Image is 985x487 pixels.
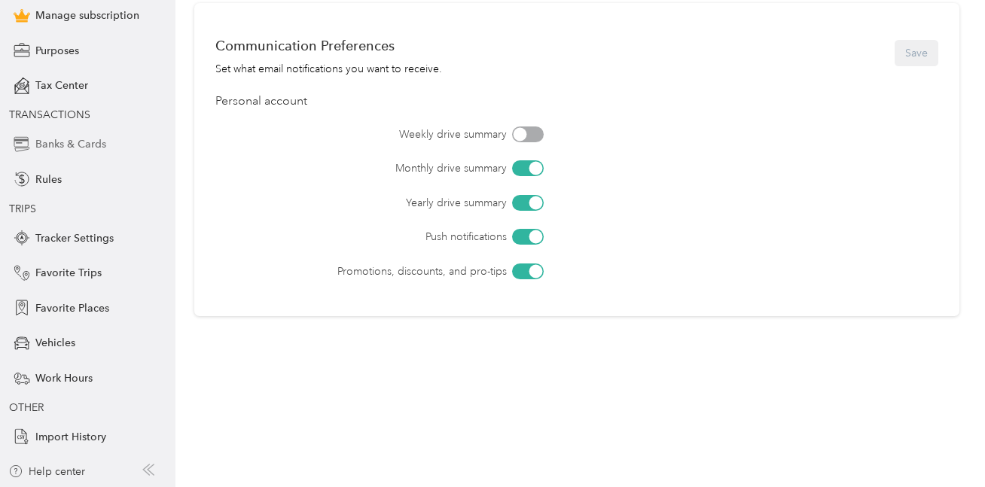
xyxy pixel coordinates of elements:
[35,429,106,445] span: Import History
[215,93,938,111] div: Personal account
[9,202,36,215] span: TRIPS
[9,108,90,121] span: TRANSACTIONS
[35,335,75,351] span: Vehicles
[300,160,508,176] label: Monthly drive summary
[215,61,442,77] div: Set what email notifications you want to receive.
[300,229,508,245] label: Push notifications
[35,78,88,93] span: Tax Center
[300,195,508,211] label: Yearly drive summary
[35,172,62,187] span: Rules
[300,263,508,279] label: Promotions, discounts, and pro-tips
[35,43,79,59] span: Purposes
[8,464,85,479] button: Help center
[901,403,985,487] iframe: Everlance-gr Chat Button Frame
[35,136,106,152] span: Banks & Cards
[35,230,114,246] span: Tracker Settings
[215,38,442,53] div: Communication Preferences
[9,401,44,414] span: OTHER
[35,300,109,316] span: Favorite Places
[35,265,102,281] span: Favorite Trips
[300,126,508,142] label: Weekly drive summary
[35,370,93,386] span: Work Hours
[35,8,139,23] span: Manage subscription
